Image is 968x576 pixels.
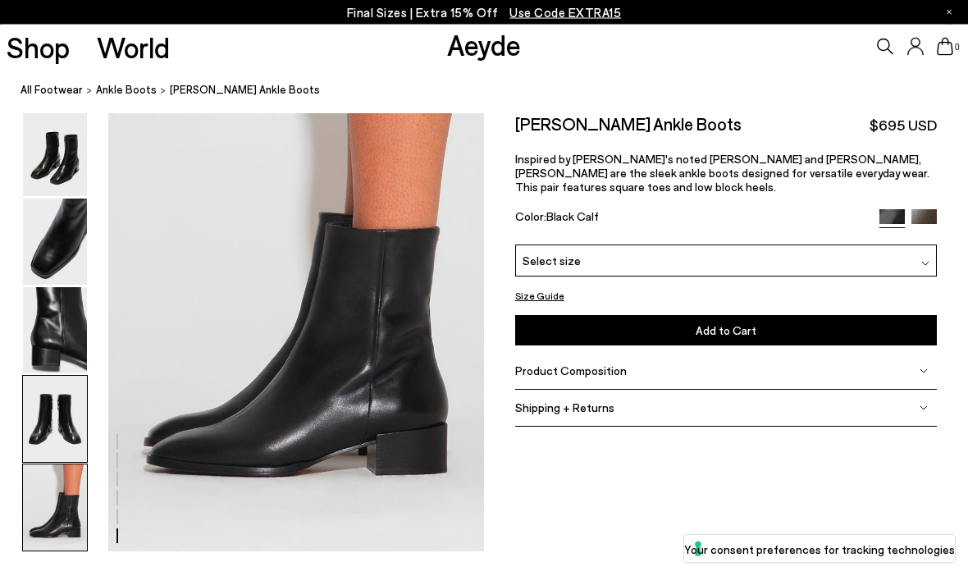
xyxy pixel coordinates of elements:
nav: breadcrumb [21,69,968,114]
img: svg%3E [921,260,929,268]
span: $695 USD [870,116,937,136]
div: Color: [515,210,866,229]
span: Add to Cart [696,324,756,338]
a: World [97,33,170,62]
span: Black Calf [546,210,599,224]
h2: [PERSON_NAME] Ankle Boots [515,114,742,135]
button: Size Guide [515,286,564,307]
img: Lee Leather Ankle Boots - Image 3 [23,199,87,286]
img: Lee Leather Ankle Boots - Image 2 [23,111,87,197]
span: Product Composition [515,364,627,378]
span: Shipping + Returns [515,401,614,415]
img: Lee Leather Ankle Boots - Image 6 [23,465,87,551]
p: Final Sizes | Extra 15% Off [347,2,622,23]
img: svg%3E [920,368,928,376]
span: 0 [953,43,961,52]
span: Ankle Boots [96,84,157,97]
label: Your consent preferences for tracking technologies [684,541,955,558]
a: Aeyde [447,27,521,62]
span: Select size [523,253,581,270]
img: svg%3E [920,405,928,413]
button: Your consent preferences for tracking technologies [684,535,955,563]
span: Navigate to /collections/ss25-final-sizes [509,5,621,20]
a: Ankle Boots [96,82,157,99]
img: Lee Leather Ankle Boots - Image 5 [23,377,87,463]
a: Shop [7,33,70,62]
span: [PERSON_NAME] Ankle Boots [170,82,320,99]
span: Inspired by [PERSON_NAME]'s noted [PERSON_NAME] and [PERSON_NAME], [PERSON_NAME] are the sleek an... [515,153,929,194]
img: Lee Leather Ankle Boots - Image 4 [23,288,87,374]
a: All Footwear [21,82,83,99]
a: 0 [937,38,953,56]
button: Add to Cart [515,316,938,346]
